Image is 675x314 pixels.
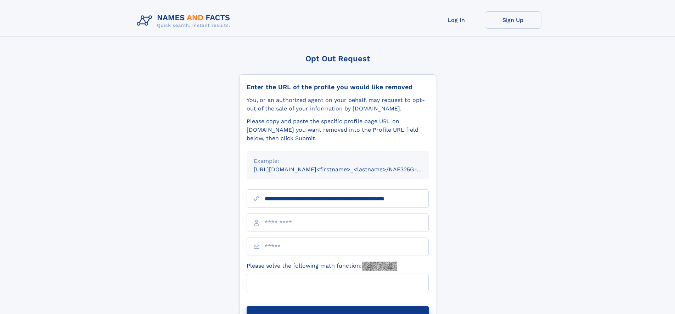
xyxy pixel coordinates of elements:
div: Example: [254,157,422,165]
div: Please copy and paste the specific profile page URL on [DOMAIN_NAME] you want removed into the Pr... [247,117,429,143]
img: Logo Names and Facts [134,11,236,30]
label: Please solve the following math function: [247,262,397,271]
a: Log In [428,11,485,29]
div: Opt Out Request [239,54,436,63]
div: Enter the URL of the profile you would like removed [247,83,429,91]
small: [URL][DOMAIN_NAME]<firstname>_<lastname>/NAF325G-xxxxxxxx [254,166,442,173]
a: Sign Up [485,11,541,29]
div: You, or an authorized agent on your behalf, may request to opt-out of the sale of your informatio... [247,96,429,113]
